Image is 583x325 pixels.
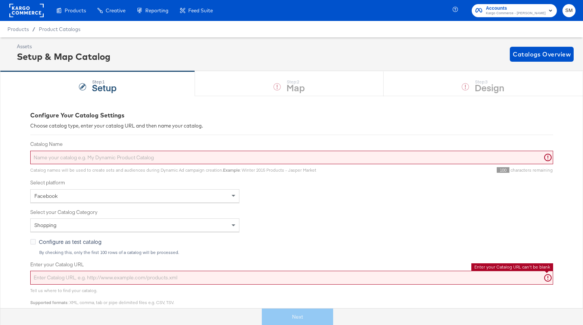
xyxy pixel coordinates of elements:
span: Facebook [34,193,58,199]
span: Configure as test catalog [39,238,102,245]
span: Kargo Commerce - [PERSON_NAME] [486,10,546,16]
div: Configure Your Catalog Settings [30,111,553,120]
li: Enter your Catalog URL can't be blank [474,264,550,270]
button: SM [562,4,576,17]
strong: Setup [92,81,117,93]
div: characters remaining [316,167,553,173]
span: Shopping [34,222,56,229]
label: Select your Catalog Category [30,209,553,216]
span: Products [7,26,29,32]
span: Reporting [145,7,168,13]
label: Select platform [30,179,553,186]
div: Assets [17,43,111,50]
div: Step: 1 [92,79,117,85]
span: Accounts [486,4,546,12]
input: Enter Catalog URL, e.g. http://www.example.com/products.xml [30,271,553,285]
button: AccountsKargo Commerce - [PERSON_NAME] [472,4,557,17]
span: SM [565,6,573,15]
span: Tell us where to find your catalog. : XML, comma, tab or pipe delimited files e.g. CSV, TSV. [30,288,174,305]
button: Catalogs Overview [510,47,574,62]
div: Choose catalog type, enter your catalog URL and then name your catalog. [30,122,553,129]
label: Catalog Name [30,141,553,148]
div: By checking this, only the first 100 rows of a catalog will be processed. [39,250,553,255]
a: Product Catalogs [39,26,80,32]
input: Name your catalog e.g. My Dynamic Product Catalog [30,151,553,165]
strong: Example [223,167,240,173]
span: Catalog names will be used to create sets and audiences during Dynamic Ad campaign creation. : Wi... [30,167,316,173]
span: Creative [106,7,125,13]
span: 100 [497,167,509,173]
span: / [29,26,39,32]
span: Feed Suite [188,7,213,13]
label: Enter your Catalog URL [30,261,553,268]
span: Catalogs Overview [513,49,571,59]
div: Setup & Map Catalog [17,50,111,63]
strong: Supported formats [30,300,68,305]
span: Products [65,7,86,13]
